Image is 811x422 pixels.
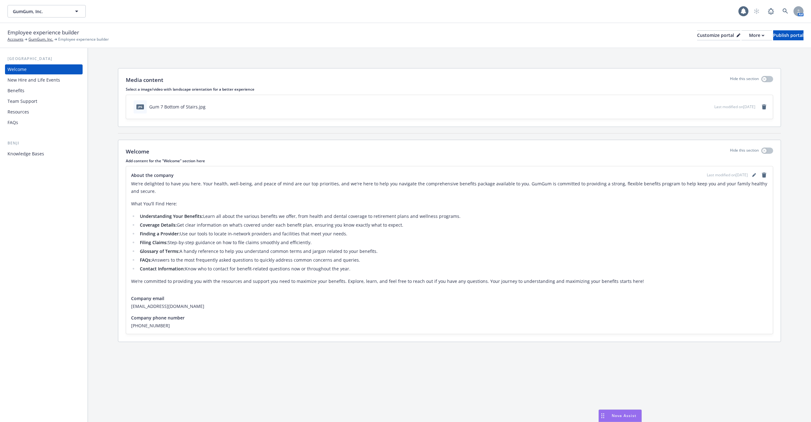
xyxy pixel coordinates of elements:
[140,257,152,263] strong: FAQs:
[138,239,768,246] li: Step-by-step guidance on how to file claims smoothly and efficiently.
[140,231,180,237] strong: Finding a Provider:
[131,303,768,309] span: [EMAIL_ADDRESS][DOMAIN_NAME]
[8,64,27,74] div: Welcome
[749,31,764,40] div: More
[58,37,109,42] span: Employee experience builder
[707,172,748,178] span: Last modified on [DATE]
[8,118,18,128] div: FAQs
[697,31,740,40] div: Customize portal
[131,295,164,302] span: Company email
[706,103,712,110] button: preview file
[765,5,777,18] a: Report a Bug
[5,64,83,74] a: Welcome
[5,118,83,128] a: FAQs
[126,76,163,84] p: Media content
[779,5,792,18] a: Search
[697,30,740,40] button: Customize portal
[599,410,607,422] div: Drag to move
[126,158,773,163] p: Add content for the "Welcome" section here
[8,28,79,37] span: Employee experience builder
[612,413,636,418] span: Nova Assist
[773,30,803,40] button: Publish portal
[131,180,768,195] p: We're delighted to have you here. Your health, well-being, and peace of mind are our top prioriti...
[696,103,701,110] button: download file
[8,75,60,85] div: New Hire and Life Events
[140,248,180,254] strong: Glossary of Terms:
[138,230,768,238] li: Use our tools to locate in-network providers and facilities that meet your needs.
[131,322,768,329] span: [PHONE_NUMBER]
[138,256,768,264] li: Answers to the most frequently asked questions to quickly address common concerns and queries.
[138,221,768,229] li: Get clear information on what’s covered under each benefit plan, ensuring you know exactly what t...
[8,96,37,106] div: Team Support
[131,200,768,208] p: What You’ll Find Here:
[13,8,67,15] span: GumGum, Inc.
[5,75,83,85] a: New Hire and Life Events
[136,104,144,109] span: jpg
[5,96,83,106] a: Team Support
[5,140,83,146] div: Benji
[131,172,174,178] span: About the company
[750,171,758,179] a: editPencil
[750,5,763,18] a: Start snowing
[8,107,29,117] div: Resources
[126,87,773,92] p: Select a image/video with landscape orientation for a better experience
[138,248,768,255] li: A handy reference to help you understand common terms and jargon related to your benefits.
[149,103,206,110] div: Gum 7 Bottom of Stairs.jpg
[760,171,768,179] a: remove
[5,56,83,62] div: [GEOGRAPHIC_DATA]
[28,37,53,42] a: GumGum, Inc.
[5,86,83,96] a: Benefits
[8,149,44,159] div: Knowledge Bases
[714,104,755,109] span: Last modified on [DATE]
[140,239,168,245] strong: Filing Claims:
[773,31,803,40] div: Publish portal
[126,148,149,156] p: Welcome
[5,149,83,159] a: Knowledge Bases
[138,265,768,273] li: Know who to contact for benefit-related questions now or throughout the year.
[8,5,86,18] button: GumGum, Inc.
[138,213,768,220] li: Learn all about the various benefits we offer, from health and dental coverage to retirement plan...
[760,103,768,111] a: remove
[131,314,185,321] span: Company phone number
[5,107,83,117] a: Resources
[742,30,772,40] button: More
[131,278,768,285] p: We’re committed to providing you with the resources and support you need to maximize your benefit...
[140,213,203,219] strong: Understanding Your Benefits:
[140,222,177,228] strong: Coverage Details:
[8,86,24,96] div: Benefits
[8,37,23,42] a: Accounts
[140,266,185,272] strong: Contact Information:
[730,148,759,156] p: Hide this section
[730,76,759,84] p: Hide this section
[599,409,642,422] button: Nova Assist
